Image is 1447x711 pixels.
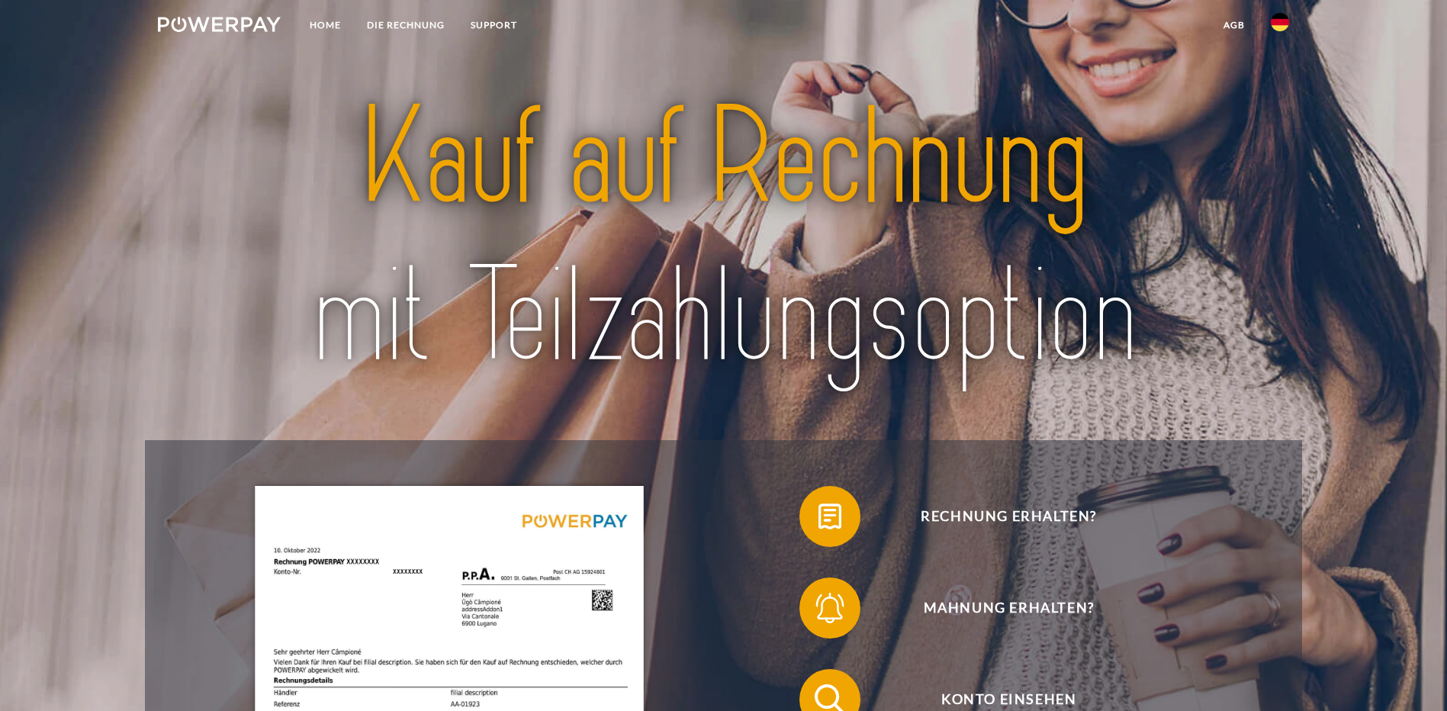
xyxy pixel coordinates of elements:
a: Home [297,11,354,39]
button: Mahnung erhalten? [799,577,1196,639]
a: DIE RECHNUNG [354,11,458,39]
span: Rechnung erhalten? [822,486,1195,547]
a: SUPPORT [458,11,530,39]
img: logo-powerpay-white.svg [158,17,281,32]
button: Rechnung erhalten? [799,486,1196,547]
span: Mahnung erhalten? [822,577,1195,639]
img: de [1271,13,1289,31]
img: qb_bill.svg [811,497,849,536]
img: qb_bell.svg [811,589,849,627]
img: title-powerpay_de.svg [214,71,1233,404]
a: agb [1211,11,1258,39]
